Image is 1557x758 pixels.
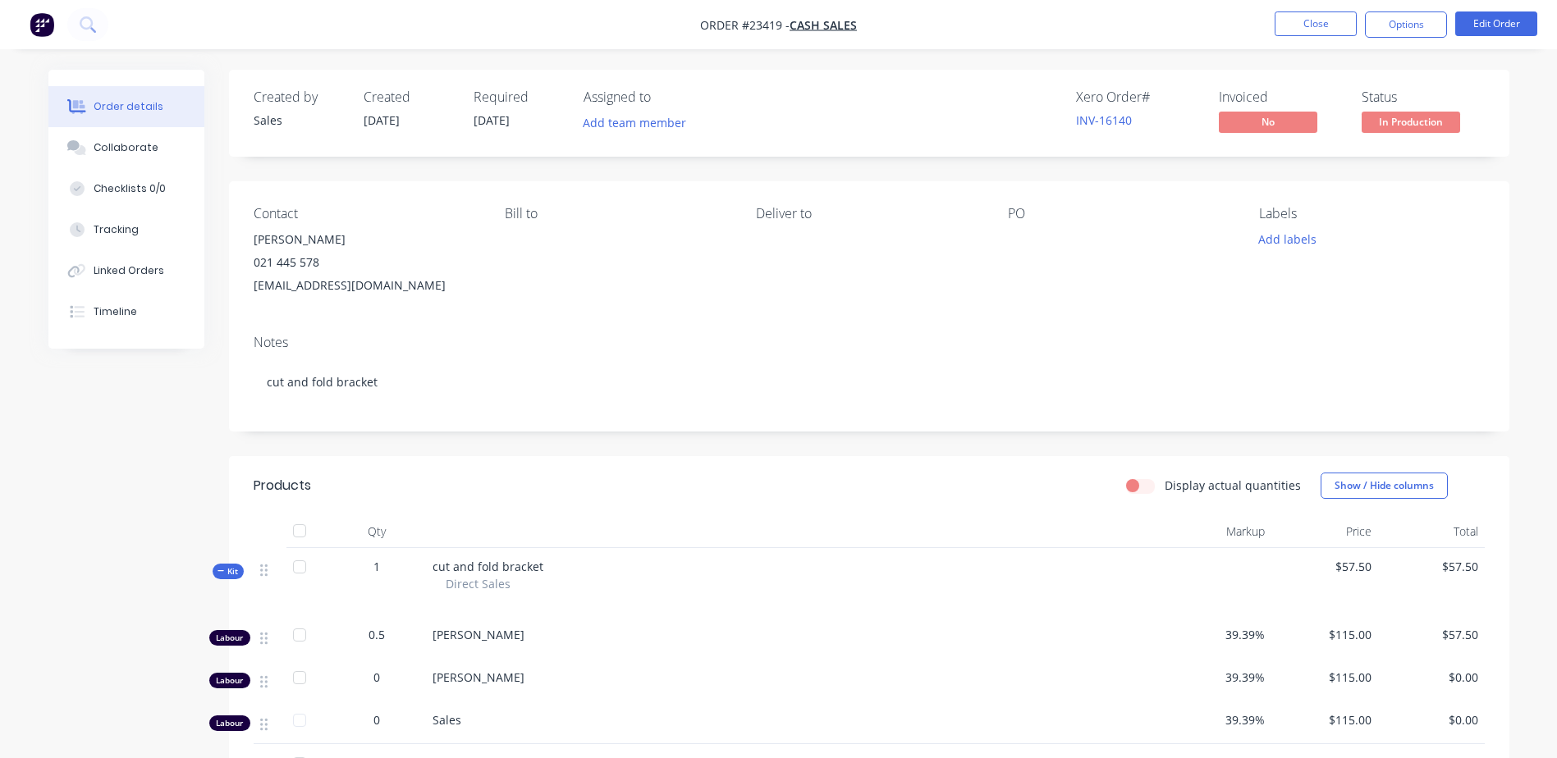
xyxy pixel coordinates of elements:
[254,89,344,105] div: Created by
[1219,89,1342,105] div: Invoiced
[1278,711,1372,728] span: $115.00
[433,559,543,574] span: cut and fold bracket
[756,206,981,221] div: Deliver to
[1385,626,1478,643] span: $57.50
[254,274,479,297] div: [EMAIL_ADDRESS][DOMAIN_NAME]
[1171,626,1265,643] span: 39.39%
[790,17,857,33] a: Cash Sales
[1171,711,1265,728] span: 39.39%
[1385,669,1478,686] span: $0.00
[1278,558,1372,575] span: $57.50
[48,291,204,332] button: Timeline
[254,335,1485,350] div: Notes
[584,89,748,105] div: Assigned to
[1278,669,1372,686] span: $115.00
[254,228,479,297] div: [PERSON_NAME]021 445 578[EMAIL_ADDRESS][DOMAIN_NAME]
[1378,515,1485,548] div: Total
[1219,112,1317,132] span: No
[48,86,204,127] button: Order details
[30,12,54,37] img: Factory
[254,228,479,251] div: [PERSON_NAME]
[364,89,454,105] div: Created
[94,263,164,278] div: Linked Orders
[1365,11,1447,38] button: Options
[364,112,400,128] span: [DATE]
[1275,11,1357,36] button: Close
[209,715,250,731] div: Labour
[1385,711,1478,728] span: $0.00
[94,99,163,114] div: Order details
[433,627,524,642] span: [PERSON_NAME]
[474,89,564,105] div: Required
[1259,206,1484,221] div: Labels
[474,112,510,128] span: [DATE]
[209,673,250,688] div: Labour
[213,564,244,579] div: Kit
[1076,89,1199,105] div: Xero Order #
[1250,228,1326,250] button: Add labels
[433,712,461,728] span: Sales
[1362,112,1460,132] span: In Production
[505,206,730,221] div: Bill to
[1008,206,1233,221] div: PO
[94,181,166,196] div: Checklists 0/0
[373,711,380,728] span: 0
[1165,477,1301,494] label: Display actual quantities
[48,209,204,250] button: Tracking
[254,357,1485,407] div: cut and fold bracket
[574,112,694,134] button: Add team member
[1321,473,1448,499] button: Show / Hide columns
[1278,626,1372,643] span: $115.00
[1165,515,1271,548] div: Markup
[369,626,385,643] span: 0.5
[254,112,344,129] div: Sales
[446,575,511,592] span: Direct Sales
[373,669,380,686] span: 0
[48,168,204,209] button: Checklists 0/0
[327,515,426,548] div: Qty
[48,250,204,291] button: Linked Orders
[94,222,139,237] div: Tracking
[1385,558,1478,575] span: $57.50
[254,206,479,221] div: Contact
[1171,669,1265,686] span: 39.39%
[373,558,380,575] span: 1
[700,17,790,33] span: Order #23419 -
[1362,89,1485,105] div: Status
[94,140,158,155] div: Collaborate
[48,127,204,168] button: Collaborate
[1362,112,1460,136] button: In Production
[254,476,311,495] div: Products
[433,669,524,685] span: [PERSON_NAME]
[209,630,250,646] div: Labour
[584,112,695,134] button: Add team member
[1455,11,1537,36] button: Edit Order
[94,304,137,319] div: Timeline
[1271,515,1378,548] div: Price
[254,251,479,274] div: 021 445 578
[218,565,239,578] span: Kit
[1076,112,1132,128] a: INV-16140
